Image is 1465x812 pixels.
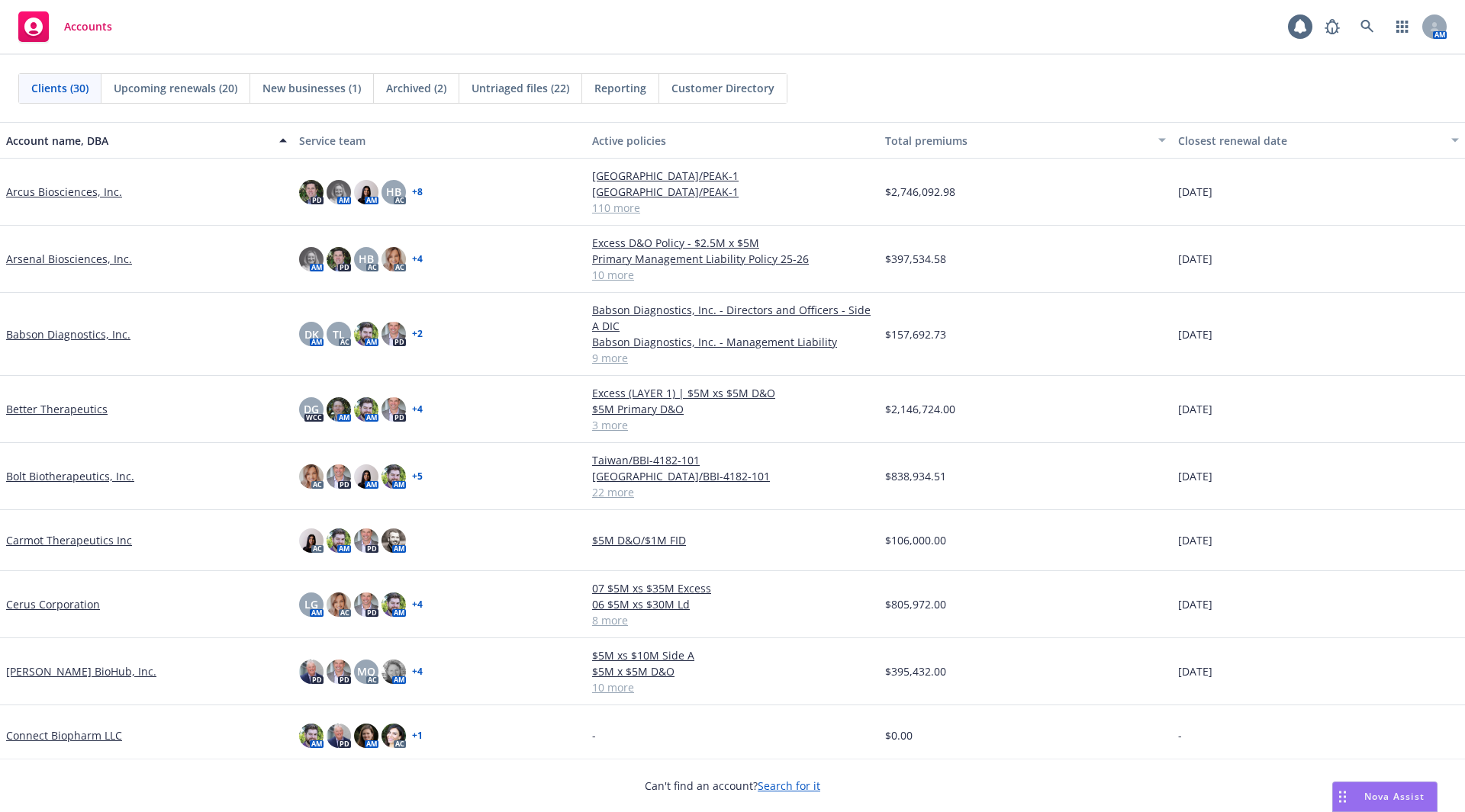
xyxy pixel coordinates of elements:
[333,326,345,342] span: TL
[1352,11,1383,42] a: Search
[1178,468,1212,484] span: [DATE]
[382,724,406,748] img: photo
[386,80,446,96] span: Archived (2)
[412,405,423,414] a: + 4
[1172,122,1465,159] button: Closest renewal date
[327,464,351,489] img: photo
[1332,782,1438,812] button: Nova Assist
[299,464,324,489] img: photo
[386,184,401,200] span: HB
[354,180,378,204] img: photo
[6,727,122,743] a: Connect Biopharm LLC
[592,727,596,743] span: -
[299,528,324,553] img: photo
[1178,184,1212,200] span: [DATE]
[592,452,873,468] a: Taiwan/BBI-4182-101
[592,334,873,350] a: Babson Diagnostics, Inc. - Management Liability
[592,580,873,596] a: 07 $5M xs $35M Excess
[592,484,873,500] a: 22 more
[31,80,89,96] span: Clients (30)
[1178,401,1212,417] span: [DATE]
[1178,326,1212,342] span: [DATE]
[885,468,946,484] span: $838,934.51
[327,528,351,553] img: photo
[1178,251,1212,267] span: [DATE]
[382,464,406,489] img: photo
[304,401,319,417] span: DG
[357,663,375,679] span: MQ
[6,133,270,149] div: Account name, DBA
[592,302,873,334] a: Babson Diagnostics, Inc. - Directors and Officers - Side A DIC
[592,532,873,548] a: $5M D&O/$1M FID
[382,528,406,553] img: photo
[6,596,100,612] a: Cerus Corporation
[592,350,873,366] a: 9 more
[1178,596,1212,612] span: [DATE]
[382,397,406,422] img: photo
[299,724,324,748] img: photo
[6,251,132,267] a: Arsenal Biosciences, Inc.
[592,184,873,200] a: [GEOGRAPHIC_DATA]/PEAK-1
[592,200,873,216] a: 110 more
[382,322,406,346] img: photo
[671,80,774,96] span: Customer Directory
[114,80,237,96] span: Upcoming renewals (20)
[412,472,423,481] a: + 5
[1178,663,1212,679] span: [DATE]
[354,528,378,553] img: photo
[592,385,873,401] a: Excess (LAYER 1) | $5M xs $5M D&O
[382,660,406,684] img: photo
[472,80,569,96] span: Untriaged files (22)
[885,663,946,679] span: $395,432.00
[412,667,423,676] a: + 4
[885,133,1149,149] div: Total premiums
[586,122,879,159] button: Active policies
[354,464,378,489] img: photo
[592,679,873,695] a: 10 more
[594,80,646,96] span: Reporting
[1317,11,1347,42] a: Report a Bug
[299,247,324,271] img: photo
[354,397,378,422] img: photo
[6,532,132,548] a: Carmot Therapeutics Inc
[592,612,873,628] a: 8 more
[412,731,423,740] a: + 1
[592,647,873,663] a: $5M xs $10M Side A
[592,267,873,283] a: 10 more
[412,600,423,609] a: + 4
[758,778,820,793] a: Search for it
[592,168,873,184] a: [GEOGRAPHIC_DATA]/PEAK-1
[885,727,913,743] span: $0.00
[885,401,955,417] span: $2,146,724.00
[885,532,946,548] span: $106,000.00
[64,21,112,33] span: Accounts
[1178,727,1182,743] span: -
[645,778,820,794] span: Can't find an account?
[885,326,946,342] span: $157,692.73
[879,122,1172,159] button: Total premiums
[12,5,118,48] a: Accounts
[1364,790,1425,803] span: Nova Assist
[1178,133,1442,149] div: Closest renewal date
[359,251,374,267] span: HB
[412,255,423,264] a: + 4
[327,592,351,617] img: photo
[885,596,946,612] span: $805,972.00
[1387,11,1418,42] a: Switch app
[299,180,324,204] img: photo
[6,326,130,342] a: Babson Diagnostics, Inc.
[354,592,378,617] img: photo
[592,235,873,251] a: Excess D&O Policy - $2.5M x $5M
[592,468,873,484] a: [GEOGRAPHIC_DATA]/BBI-4182-101
[412,329,423,339] a: + 2
[327,247,351,271] img: photo
[382,247,406,271] img: photo
[304,326,319,342] span: DK
[327,397,351,422] img: photo
[6,468,134,484] a: Bolt Biotherapeutics, Inc.
[327,724,351,748] img: photo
